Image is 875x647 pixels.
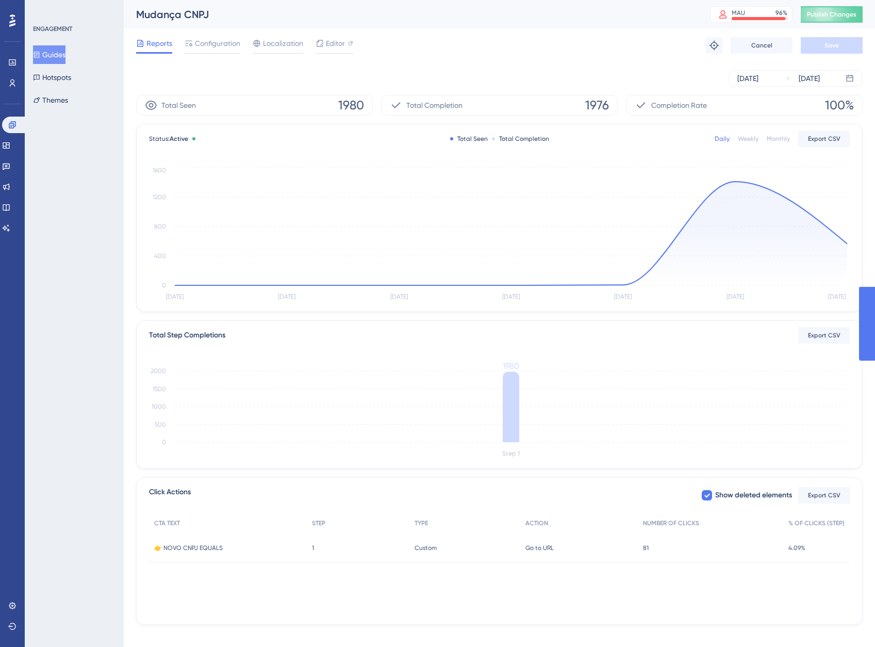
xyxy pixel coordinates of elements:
[585,97,609,114] span: 1976
[153,193,166,201] tspan: 1200
[195,37,240,50] span: Configuration
[153,167,166,174] tspan: 1600
[525,519,548,527] span: ACTION
[798,131,850,147] button: Export CSV
[737,72,758,85] div: [DATE]
[731,37,793,54] button: Cancel
[727,293,744,300] tspan: [DATE]
[154,223,166,230] tspan: 800
[149,329,225,342] div: Total Step Completions
[415,544,437,552] span: Custom
[799,72,820,85] div: [DATE]
[151,367,166,375] tspan: 2000
[170,135,188,142] span: Active
[162,282,166,289] tspan: 0
[801,6,863,23] button: Publish Changes
[825,97,854,114] span: 100%
[788,519,845,527] span: % OF CLICKS (STEP)
[808,491,840,499] span: Export CSV
[166,293,184,300] tspan: [DATE]
[162,439,166,446] tspan: 0
[828,293,846,300] tspan: [DATE]
[824,41,839,50] span: Save
[154,252,166,260] tspan: 400
[155,421,166,428] tspan: 500
[715,135,730,143] div: Daily
[33,25,72,33] div: ENGAGEMENT
[832,606,863,637] iframe: UserGuiding AI Assistant Launcher
[751,41,772,50] span: Cancel
[798,327,850,344] button: Export CSV
[732,9,745,17] div: MAU
[807,10,856,19] span: Publish Changes
[149,135,188,143] span: Status:
[326,37,345,50] span: Editor
[502,450,520,457] tspan: Step 1
[312,519,325,527] span: STEP
[33,45,65,64] button: Guides
[312,544,314,552] span: 1
[767,135,790,143] div: Monthly
[263,37,303,50] span: Localization
[161,99,196,111] span: Total Seen
[154,544,223,552] span: 👉 NOVO CNPJ EQUALS
[801,37,863,54] button: Save
[146,37,172,50] span: Reports
[502,293,520,300] tspan: [DATE]
[278,293,295,300] tspan: [DATE]
[153,385,166,393] tspan: 1500
[149,486,191,505] span: Click Actions
[154,519,180,527] span: CTA TEXT
[643,544,649,552] span: 81
[33,68,71,87] button: Hotspots
[788,544,805,552] span: 4.09%
[338,97,364,114] span: 1980
[406,99,463,111] span: Total Completion
[775,9,787,17] div: 96 %
[643,519,699,527] span: NUMBER OF CLICKS
[808,135,840,143] span: Export CSV
[33,91,68,109] button: Themes
[525,544,554,552] span: Go to URL
[136,7,684,22] div: Mudança CNPJ
[152,403,166,410] tspan: 1000
[715,489,792,502] span: Show deleted elements
[492,135,549,143] div: Total Completion
[503,361,519,371] tspan: 1980
[808,331,840,339] span: Export CSV
[614,293,632,300] tspan: [DATE]
[651,99,707,111] span: Completion Rate
[738,135,758,143] div: Weekly
[450,135,488,143] div: Total Seen
[798,487,850,504] button: Export CSV
[390,293,408,300] tspan: [DATE]
[415,519,428,527] span: TYPE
